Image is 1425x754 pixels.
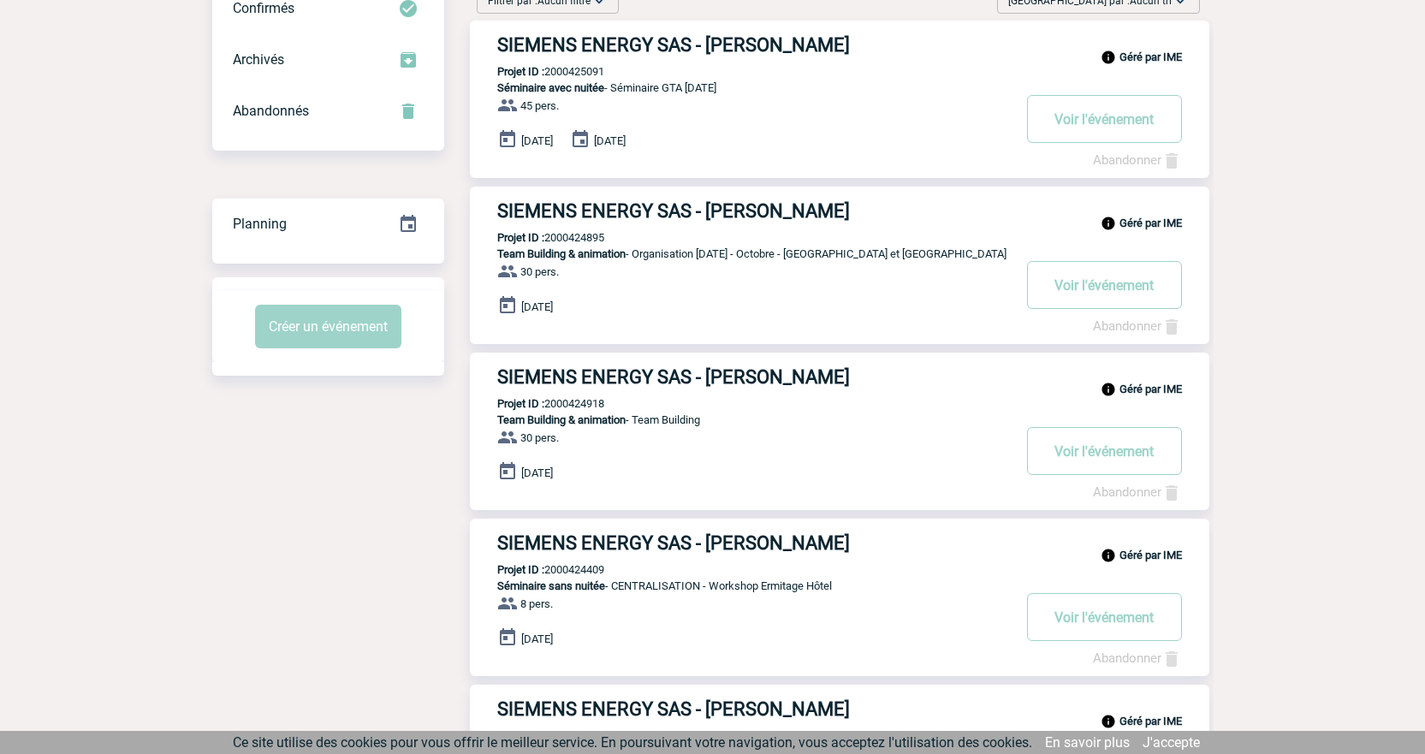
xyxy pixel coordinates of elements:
[1101,382,1116,397] img: info_black_24dp.svg
[233,734,1032,751] span: Ce site utilise des cookies pour vous offrir le meilleur service. En poursuivant votre navigation...
[212,199,444,250] div: Retrouvez ici tous vos événements organisés par date et état d'avancement
[470,532,1209,554] a: SIEMENS ENERGY SAS - [PERSON_NAME]
[470,200,1209,222] a: SIEMENS ENERGY SAS - [PERSON_NAME]
[470,366,1209,388] a: SIEMENS ENERGY SAS - [PERSON_NAME]
[1093,484,1182,500] a: Abandonner
[470,413,1011,426] p: - Team Building
[1101,714,1116,729] img: info_black_24dp.svg
[521,300,553,313] span: [DATE]
[497,34,1011,56] h3: SIEMENS ENERGY SAS - [PERSON_NAME]
[497,698,1011,720] h3: SIEMENS ENERGY SAS - [PERSON_NAME]
[233,51,284,68] span: Archivés
[497,563,544,576] b: Projet ID :
[1119,549,1182,561] b: Géré par IME
[1027,95,1182,143] button: Voir l'événement
[1027,261,1182,309] button: Voir l'événement
[1093,152,1182,168] a: Abandonner
[470,65,604,78] p: 2000425091
[212,34,444,86] div: Retrouvez ici tous les événements que vous avez décidé d'archiver
[521,466,553,479] span: [DATE]
[497,532,1011,554] h3: SIEMENS ENERGY SAS - [PERSON_NAME]
[520,431,559,444] span: 30 pers.
[470,563,604,576] p: 2000424409
[521,632,553,645] span: [DATE]
[520,99,559,112] span: 45 pers.
[212,86,444,137] div: Retrouvez ici tous vos événements annulés
[470,81,1011,94] p: - Séminaire GTA [DATE]
[233,216,287,232] span: Planning
[594,134,626,147] span: [DATE]
[470,698,1209,720] a: SIEMENS ENERGY SAS - [PERSON_NAME]
[1101,548,1116,563] img: info_black_24dp.svg
[1143,734,1200,751] a: J'accepte
[520,597,553,610] span: 8 pers.
[255,305,401,348] button: Créer un événement
[497,81,604,94] span: Séminaire avec nuitée
[497,366,1011,388] h3: SIEMENS ENERGY SAS - [PERSON_NAME]
[1027,427,1182,475] button: Voir l'événement
[497,579,605,592] span: Séminaire sans nuitée
[1119,715,1182,727] b: Géré par IME
[1119,217,1182,229] b: Géré par IME
[470,729,604,742] p: 2000424929
[470,397,604,410] p: 2000424918
[497,397,544,410] b: Projet ID :
[1045,734,1130,751] a: En savoir plus
[497,729,544,742] b: Projet ID :
[1101,216,1116,231] img: info_black_24dp.svg
[1101,50,1116,65] img: info_black_24dp.svg
[497,65,544,78] b: Projet ID :
[1093,650,1182,666] a: Abandonner
[1027,593,1182,641] button: Voir l'événement
[497,231,544,244] b: Projet ID :
[1093,318,1182,334] a: Abandonner
[1119,383,1182,395] b: Géré par IME
[497,413,626,426] span: Team Building & animation
[470,34,1209,56] a: SIEMENS ENERGY SAS - [PERSON_NAME]
[470,247,1011,260] p: - Organisation [DATE] - Octobre - [GEOGRAPHIC_DATA] et [GEOGRAPHIC_DATA]
[212,198,444,248] a: Planning
[497,200,1011,222] h3: SIEMENS ENERGY SAS - [PERSON_NAME]
[470,231,604,244] p: 2000424895
[470,579,1011,592] p: - CENTRALISATION - Workshop Ermitage Hôtel
[1119,50,1182,63] b: Géré par IME
[520,265,559,278] span: 30 pers.
[497,247,626,260] span: Team Building & animation
[233,103,309,119] span: Abandonnés
[521,134,553,147] span: [DATE]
